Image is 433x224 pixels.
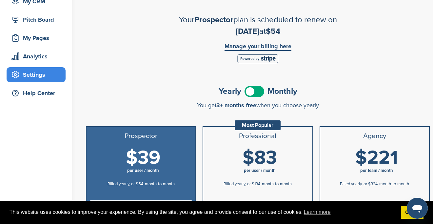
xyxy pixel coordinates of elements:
[206,132,309,140] h3: Professional
[262,181,292,187] span: month-to-month
[143,14,373,37] h2: Your plan is scheduled to renew on at
[407,198,428,219] iframe: Button to launch messaging window
[266,27,280,36] span: $54
[225,43,291,51] a: Manage your billing here
[126,146,160,169] span: $39
[235,120,281,130] div: Most Popular
[303,207,332,217] a: learn more about cookies
[401,206,423,219] a: dismiss cookie message
[7,12,66,27] a: Pitch Board
[340,181,378,187] span: Billed yearly, or $334
[323,132,426,140] h3: Agency
[224,181,260,187] span: Billed yearly, or $134
[194,15,233,25] span: Prospector
[379,181,409,187] span: month-to-month
[10,87,66,99] div: Help Center
[108,181,143,187] span: Billed yearly, or $54
[89,132,193,140] h3: Prospector
[7,67,66,82] a: Settings
[244,168,276,173] span: per user / month
[10,32,66,44] div: My Pages
[267,87,297,95] span: Monthly
[7,86,66,101] a: Help Center
[7,49,66,64] a: Analytics
[86,102,430,109] div: You get when you choose yearly
[243,146,277,169] span: $83
[10,14,66,26] div: Pitch Board
[360,168,393,173] span: per team / month
[236,27,259,36] span: [DATE]
[219,87,241,95] span: Yearly
[10,69,66,81] div: Settings
[7,31,66,46] a: My Pages
[216,102,256,109] span: 3+ months free
[10,51,66,62] div: Analytics
[127,168,159,173] span: per user / month
[10,207,396,217] span: This website uses cookies to improve your experience. By using the site, you agree and provide co...
[355,146,398,169] span: $221
[145,181,175,187] span: month-to-month
[237,54,278,63] img: Stripe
